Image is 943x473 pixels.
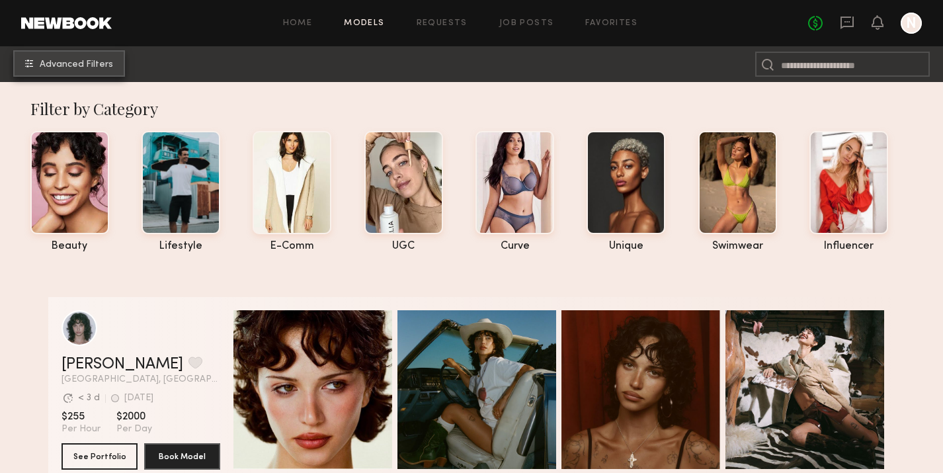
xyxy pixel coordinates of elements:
[253,241,331,252] div: e-comm
[364,241,443,252] div: UGC
[124,394,153,403] div: [DATE]
[61,357,183,372] a: [PERSON_NAME]
[78,394,100,403] div: < 3 d
[13,50,125,77] button: Advanced Filters
[30,98,926,119] div: Filter by Category
[61,375,220,384] span: [GEOGRAPHIC_DATA], [GEOGRAPHIC_DATA]
[61,410,101,423] span: $255
[116,410,152,423] span: $2000
[475,241,554,252] div: curve
[585,19,637,28] a: Favorites
[144,443,220,470] button: Book Model
[417,19,468,28] a: Requests
[283,19,313,28] a: Home
[142,241,220,252] div: lifestyle
[30,241,109,252] div: beauty
[116,423,152,435] span: Per Day
[40,60,113,69] span: Advanced Filters
[901,13,922,34] a: N
[61,443,138,470] button: See Portfolio
[587,241,665,252] div: unique
[499,19,554,28] a: Job Posts
[809,241,888,252] div: influencer
[344,19,384,28] a: Models
[698,241,777,252] div: swimwear
[61,423,101,435] span: Per Hour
